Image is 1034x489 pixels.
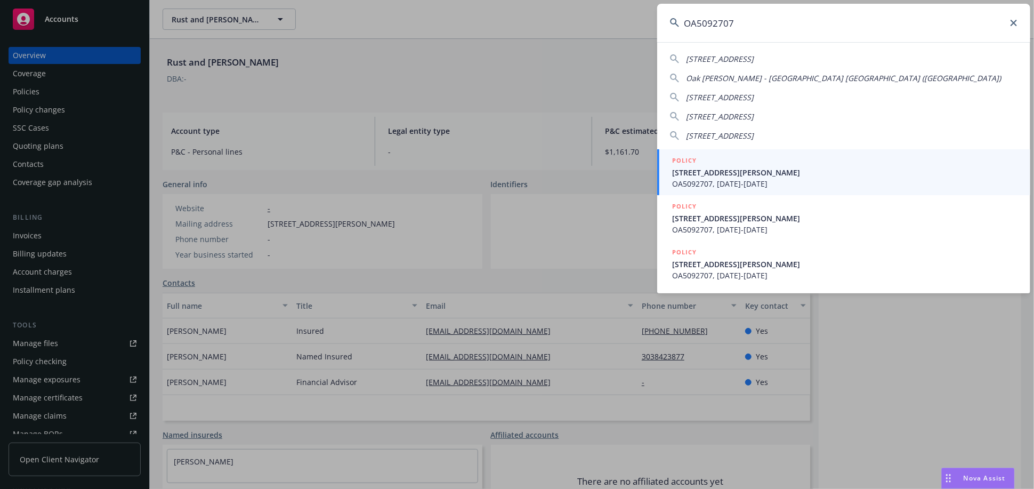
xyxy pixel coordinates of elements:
[672,155,697,166] h5: POLICY
[672,270,1017,281] span: OA5092707, [DATE]-[DATE]
[686,111,754,122] span: [STREET_ADDRESS]
[941,468,1015,489] button: Nova Assist
[672,213,1017,224] span: [STREET_ADDRESS][PERSON_NAME]
[942,468,955,488] div: Drag to move
[657,4,1030,42] input: Search...
[657,195,1030,241] a: POLICY[STREET_ADDRESS][PERSON_NAME]OA5092707, [DATE]-[DATE]
[657,149,1030,195] a: POLICY[STREET_ADDRESS][PERSON_NAME]OA5092707, [DATE]-[DATE]
[686,54,754,64] span: [STREET_ADDRESS]
[686,92,754,102] span: [STREET_ADDRESS]
[686,73,1001,83] span: Oak [PERSON_NAME] - [GEOGRAPHIC_DATA] [GEOGRAPHIC_DATA] ([GEOGRAPHIC_DATA])
[672,224,1017,235] span: OA5092707, [DATE]-[DATE]
[672,178,1017,189] span: OA5092707, [DATE]-[DATE]
[686,131,754,141] span: [STREET_ADDRESS]
[672,247,697,258] h5: POLICY
[672,167,1017,178] span: [STREET_ADDRESS][PERSON_NAME]
[964,474,1006,483] span: Nova Assist
[672,259,1017,270] span: [STREET_ADDRESS][PERSON_NAME]
[672,201,697,212] h5: POLICY
[657,241,1030,287] a: POLICY[STREET_ADDRESS][PERSON_NAME]OA5092707, [DATE]-[DATE]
